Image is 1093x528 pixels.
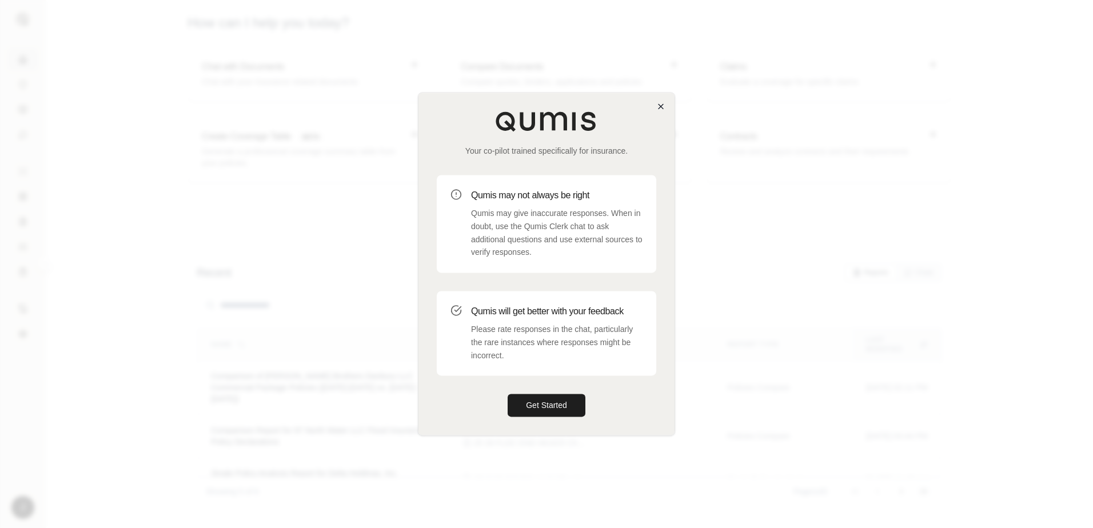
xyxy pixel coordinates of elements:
p: Your co-pilot trained specifically for insurance. [437,145,656,157]
p: Qumis may give inaccurate responses. When in doubt, use the Qumis Clerk chat to ask additional qu... [471,207,643,259]
h3: Qumis may not always be right [471,189,643,202]
button: Get Started [508,394,585,417]
p: Please rate responses in the chat, particularly the rare instances where responses might be incor... [471,323,643,362]
img: Qumis Logo [495,111,598,131]
h3: Qumis will get better with your feedback [471,305,643,318]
